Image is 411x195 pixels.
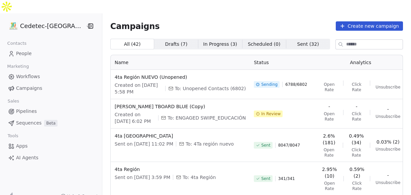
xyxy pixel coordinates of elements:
[115,166,246,173] span: 4ta Región
[348,133,365,146] span: 0.49% (34)
[321,147,337,158] span: Open Rate
[278,176,295,181] span: 341 / 341
[349,166,365,179] span: 0.59% (2)
[16,120,41,127] span: Sequences
[5,141,97,152] a: Apps
[278,143,300,148] span: 8047 / 8047
[4,38,29,48] span: Contacts
[285,82,307,87] span: 6788 / 6802
[317,55,404,70] th: Analytics
[8,20,81,32] button: Cedetec-[GEOGRAPHIC_DATA]
[321,82,338,92] span: Open Rate
[20,22,84,30] span: Cedetec-[GEOGRAPHIC_DATA]
[261,111,281,117] span: In Review
[115,103,246,110] span: [PERSON_NAME] TBOARD BLUE (Copy)
[16,143,28,150] span: Apps
[261,176,270,181] span: Sent
[248,41,281,48] span: Scheduled ( 0 )
[115,133,246,139] span: 4ta [GEOGRAPHIC_DATA]
[168,115,246,121] span: To: ENGAGED SWIPE_EDUCACIÓN
[377,139,400,145] span: 0.03% (2)
[203,41,237,48] span: In Progress ( 3 )
[336,21,403,31] button: Create new campaign
[16,85,42,92] span: Campaigns
[115,74,246,80] span: 4ta Región NUEVO (Unopened)
[183,174,216,181] span: To: 4ta Región
[5,106,97,117] a: Pipelines
[165,41,187,48] span: Drafts ( 7 )
[387,172,389,179] span: -
[44,120,58,127] span: Beta
[376,84,400,90] span: Unsubscribe
[348,147,365,158] span: Click Rate
[16,50,32,57] span: People
[5,48,97,59] a: People
[328,103,330,110] span: -
[16,73,40,80] span: Workflows
[4,61,32,71] span: Marketing
[110,21,160,31] span: Campaigns
[349,82,365,92] span: Click Rate
[175,85,246,92] span: To: Unopened Contacts (6802)
[115,82,163,95] span: Created on [DATE] 5:58 PM
[115,174,170,181] span: Sent on [DATE] 3:59 PM
[5,96,22,106] span: Sales
[388,172,404,188] iframe: Intercom live chat
[16,154,38,161] span: AI Agents
[261,82,278,87] span: Sending
[261,143,270,148] span: Sent
[349,181,365,191] span: Click Rate
[16,108,37,115] span: Pipelines
[115,111,156,125] span: Created on [DATE] 6:02 PM
[5,71,97,82] a: Workflows
[115,141,173,147] span: Sent on [DATE] 11:02 PM
[250,55,317,70] th: Status
[5,83,97,94] a: Campaigns
[321,133,337,146] span: 2.6% (181)
[376,147,400,152] span: Unsubscribe
[9,22,17,30] img: IMAGEN%2010%20A%C3%83%C2%91OS.png
[321,166,338,179] span: 2.95% (10)
[321,181,338,191] span: Open Rate
[5,118,97,129] a: SequencesBeta
[111,55,250,70] th: Name
[5,152,97,163] a: AI Agents
[321,111,338,122] span: Open Rate
[5,131,21,141] span: Tools
[349,111,365,122] span: Click Rate
[376,114,400,119] span: Unsubscribe
[297,41,319,48] span: Sent ( 32 )
[387,106,389,113] span: -
[186,141,234,147] span: To: 4Ta región nuevo
[376,180,400,185] span: Unsubscribe
[356,103,357,110] span: -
